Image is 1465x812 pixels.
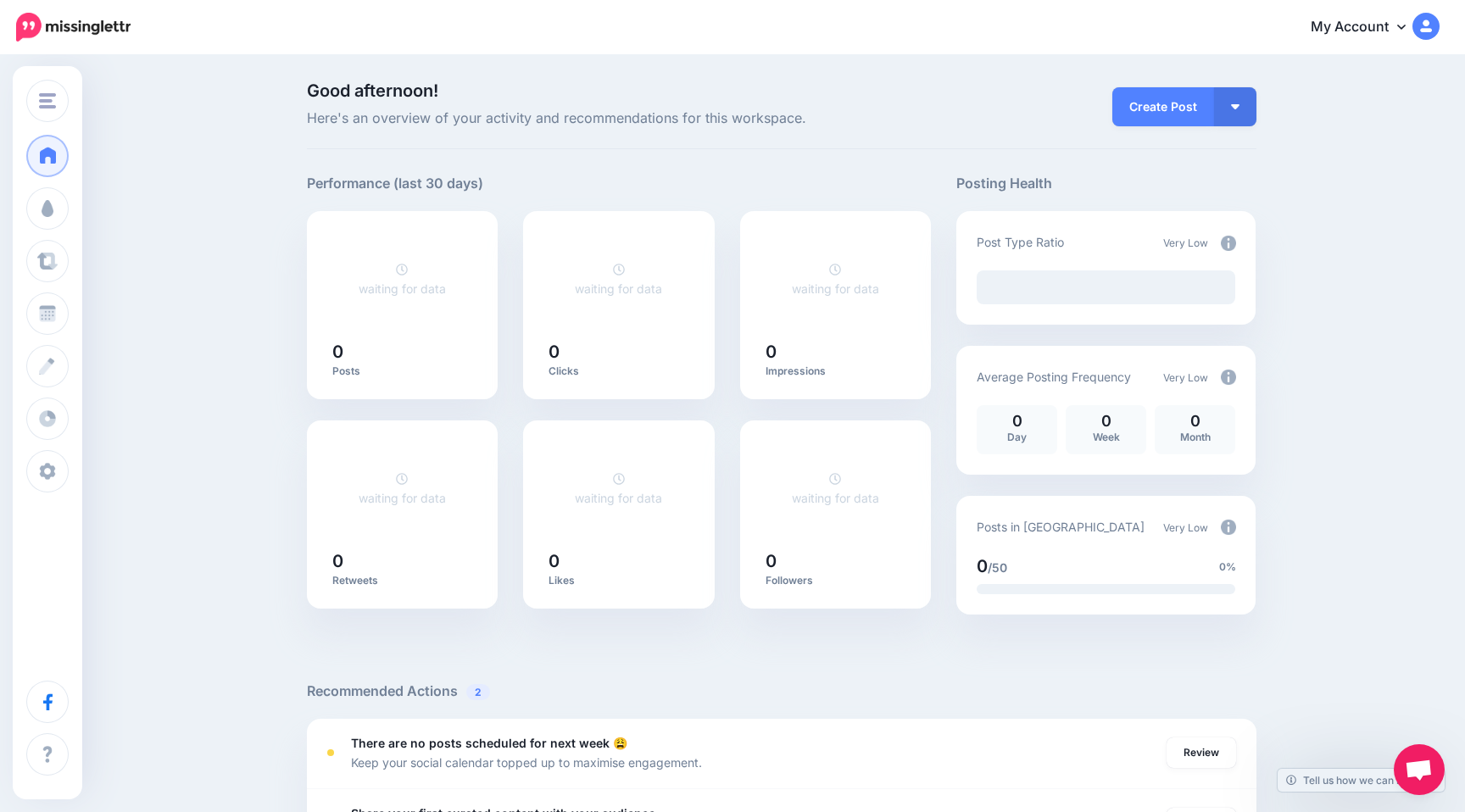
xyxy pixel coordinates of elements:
h5: Recommended Actions [307,681,1256,702]
a: waiting for data [792,262,879,296]
h5: 0 [766,553,906,570]
a: My Account [1294,7,1440,48]
h5: 0 [332,343,473,360]
img: info-circle-grey.png [1221,520,1236,535]
span: 0 [977,556,988,576]
span: /50 [988,560,1007,575]
a: Review [1167,737,1236,768]
h5: 0 [766,343,906,360]
h5: Posting Health [956,173,1256,194]
img: info-circle-grey.png [1221,370,1236,385]
div: Open chat [1394,744,1445,795]
p: Clicks [549,364,689,378]
span: Week [1093,431,1120,443]
span: Day [1007,431,1027,443]
span: 0% [1219,559,1236,576]
span: 2 [466,684,490,700]
p: 0 [985,414,1049,429]
div: <div class='status-dot small red margin-right'></div>Error [327,749,334,756]
p: 0 [1074,414,1138,429]
b: There are no posts scheduled for next week 😩 [351,736,627,750]
a: waiting for data [575,471,662,505]
a: waiting for data [792,471,879,505]
a: Create Post [1112,87,1214,126]
p: Post Type Ratio [977,232,1064,252]
p: Keep your social calendar topped up to maximise engagement. [351,753,702,772]
p: Average Posting Frequency [977,367,1131,387]
p: 0 [1163,414,1227,429]
h5: 0 [549,553,689,570]
img: info-circle-grey.png [1221,236,1236,251]
h5: 0 [332,553,473,570]
p: Impressions [766,364,906,378]
span: Very Low [1163,236,1208,249]
span: Month [1180,431,1211,443]
img: arrow-down-white.png [1231,104,1239,109]
span: Very Low [1163,371,1208,384]
p: Retweets [332,574,473,587]
p: Posts in [GEOGRAPHIC_DATA] [977,517,1145,537]
span: Good afternoon! [307,81,438,101]
a: waiting for data [359,262,446,296]
p: Followers [766,574,906,587]
a: Tell us how we can improve [1278,769,1445,792]
h5: 0 [549,343,689,360]
span: Here's an overview of your activity and recommendations for this workspace. [307,108,932,130]
p: Posts [332,364,473,378]
p: Likes [549,574,689,587]
img: menu.png [39,93,56,108]
span: Very Low [1163,521,1208,534]
h5: Performance (last 30 days) [307,173,483,194]
img: Missinglettr [16,13,131,42]
a: waiting for data [359,471,446,505]
a: waiting for data [575,262,662,296]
